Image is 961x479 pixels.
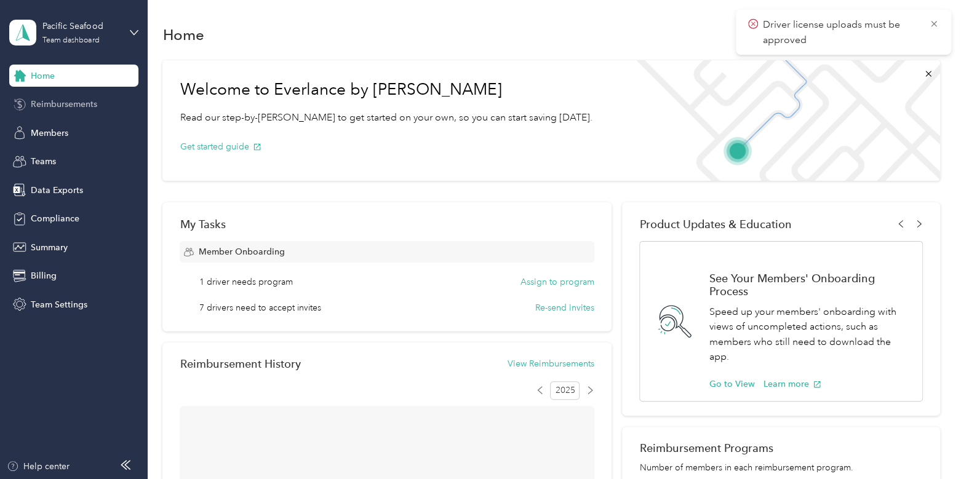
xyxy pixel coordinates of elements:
[31,98,97,111] span: Reimbursements
[892,410,961,479] iframe: Everlance-gr Chat Button Frame
[709,378,754,390] button: Go to View
[198,245,284,258] span: Member Onboarding
[7,460,70,473] button: Help center
[709,272,909,298] h1: See Your Members' Onboarding Process
[535,301,594,314] button: Re-send invites
[550,381,580,400] span: 2025
[180,357,300,370] h2: Reimbursement History
[162,28,204,41] h1: Home
[199,301,321,314] span: 7 drivers need to accept invites
[639,441,922,454] h2: Reimbursement Programs
[180,218,594,231] div: My Tasks
[31,155,56,168] span: Teams
[180,140,261,153] button: Get started guide
[31,241,68,254] span: Summary
[31,212,79,225] span: Compliance
[31,69,55,82] span: Home
[180,80,592,100] h1: Welcome to Everlance by [PERSON_NAME]
[508,357,594,370] button: View Reimbursements
[42,20,119,33] div: Pacific Seafood
[520,275,594,288] button: Assign to program
[199,275,293,288] span: 1 driver needs program
[639,461,922,474] p: Number of members in each reimbursement program.
[763,378,821,390] button: Learn more
[624,60,939,181] img: Welcome to everlance
[42,37,99,44] div: Team dashboard
[31,184,83,197] span: Data Exports
[31,127,68,140] span: Members
[762,17,920,47] p: Driver license uploads must be approved
[180,110,592,125] p: Read our step-by-[PERSON_NAME] to get started on your own, so you can start saving [DATE].
[31,298,87,311] span: Team Settings
[639,218,791,231] span: Product Updates & Education
[31,269,57,282] span: Billing
[709,304,909,365] p: Speed up your members' onboarding with views of uncompleted actions, such as members who still ne...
